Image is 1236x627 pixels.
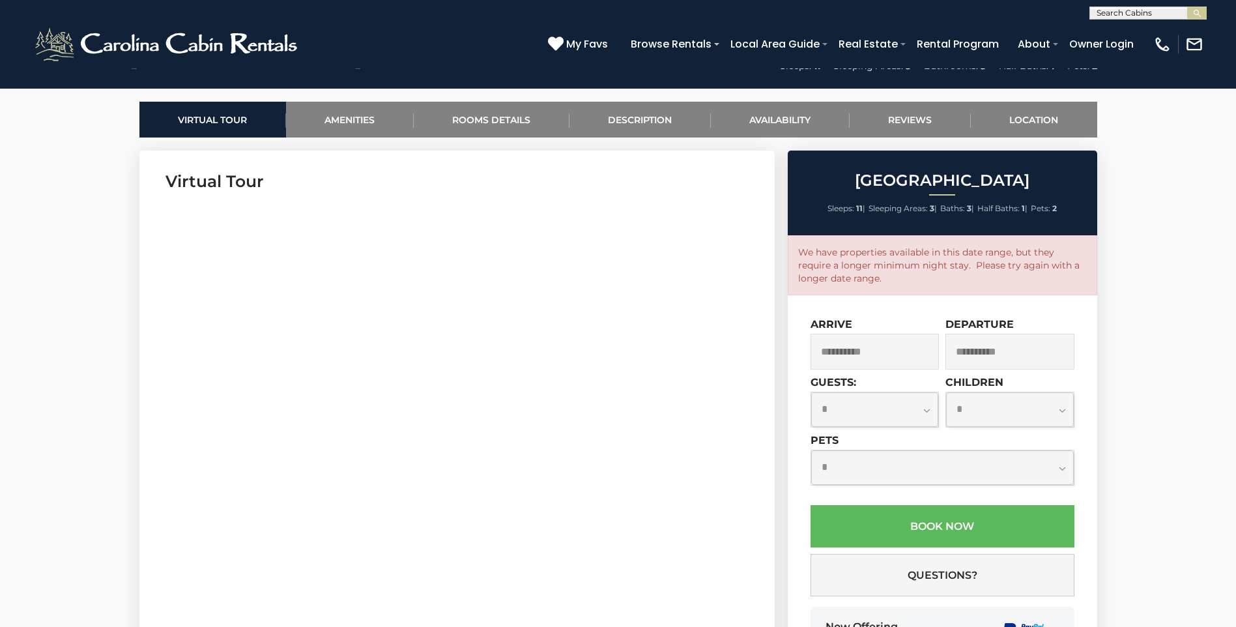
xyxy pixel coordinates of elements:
[967,203,971,213] strong: 3
[711,102,850,138] a: Availability
[798,246,1087,285] p: We have properties available in this date range, but they require a longer minimum night stay. Pl...
[1153,35,1171,53] img: phone-regular-white.png
[940,203,965,213] span: Baths:
[827,203,854,213] span: Sleeps:
[850,102,971,138] a: Reviews
[940,200,974,217] li: |
[1063,33,1140,55] a: Owner Login
[827,200,865,217] li: |
[811,554,1074,596] button: Questions?
[286,102,414,138] a: Amenities
[930,203,934,213] strong: 3
[832,33,904,55] a: Real Estate
[624,33,718,55] a: Browse Rentals
[977,203,1020,213] span: Half Baths:
[1031,203,1050,213] span: Pets:
[414,102,569,138] a: Rooms Details
[1011,33,1057,55] a: About
[811,318,852,330] label: Arrive
[1185,35,1203,53] img: mail-regular-white.png
[139,102,286,138] a: Virtual Tour
[910,33,1005,55] a: Rental Program
[1052,203,1057,213] strong: 2
[566,36,608,52] span: My Favs
[1022,203,1025,213] strong: 1
[971,102,1097,138] a: Location
[811,505,1074,547] button: Book Now
[869,200,937,217] li: |
[165,206,721,519] iframe: YouTube video player
[811,376,856,388] label: Guests:
[869,203,928,213] span: Sleeping Areas:
[165,170,749,193] h3: Virtual Tour
[791,172,1094,189] h2: [GEOGRAPHIC_DATA]
[548,36,611,53] a: My Favs
[945,376,1003,388] label: Children
[724,33,826,55] a: Local Area Guide
[811,434,839,446] label: Pets
[33,25,303,64] img: White-1-2.png
[569,102,711,138] a: Description
[977,200,1028,217] li: |
[945,318,1014,330] label: Departure
[856,203,863,213] strong: 11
